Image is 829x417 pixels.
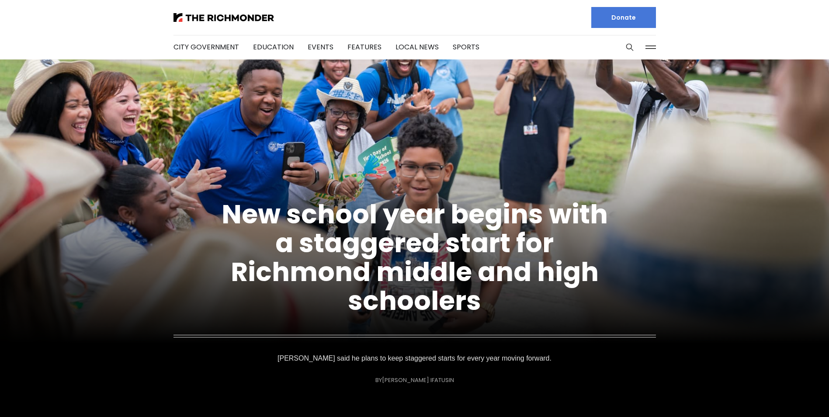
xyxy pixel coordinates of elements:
img: The Richmonder [173,13,274,22]
a: Education [253,42,294,52]
button: Search this site [623,41,636,54]
a: Features [347,42,382,52]
p: [PERSON_NAME] said he plans to keep staggered starts for every year moving forward. [277,352,552,365]
div: By [375,377,454,383]
a: City Government [173,42,239,52]
a: Sports [453,42,479,52]
a: [PERSON_NAME] Ifatusin [382,376,454,384]
a: Donate [591,7,656,28]
a: New school year begins with a staggered start for Richmond middle and high schoolers [222,196,608,319]
iframe: portal-trigger [755,374,829,417]
a: Events [308,42,333,52]
a: Local News [395,42,439,52]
